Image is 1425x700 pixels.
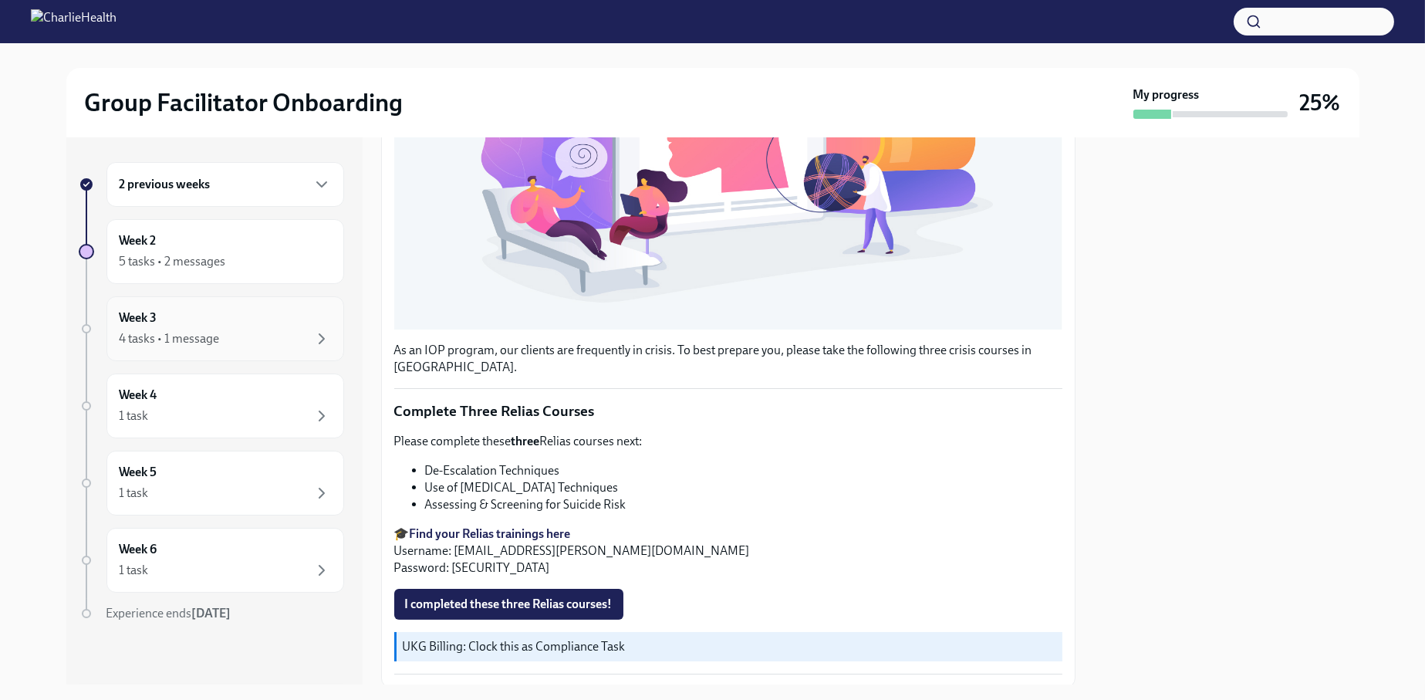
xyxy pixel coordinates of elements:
h2: Group Facilitator Onboarding [85,87,404,118]
p: 🎓 Username: [EMAIL_ADDRESS][PERSON_NAME][DOMAIN_NAME] Password: [SECURITY_DATA] [394,526,1062,577]
h6: Week 5 [120,464,157,481]
a: Find your Relias trainings here [410,526,571,541]
p: Complete Three Relias Courses [394,401,1062,421]
h3: 25% [1300,89,1341,117]
strong: [DATE] [192,606,231,621]
div: 5 tasks • 2 messages [120,253,226,270]
a: Week 34 tasks • 1 message [79,296,344,361]
div: 1 task [120,407,149,424]
h6: Week 3 [120,309,157,326]
a: Week 51 task [79,451,344,516]
span: I completed these three Relias courses! [405,597,613,612]
strong: three [512,434,540,448]
li: De-Escalation Techniques [425,462,1062,479]
p: UKG Billing: Clock this as Compliance Task [403,638,1056,655]
span: Experience ends [106,606,231,621]
button: I completed these three Relias courses! [394,589,623,620]
h6: 2 previous weeks [120,176,211,193]
p: Please complete these Relias courses next: [394,433,1062,450]
li: Assessing & Screening for Suicide Risk [425,496,1062,513]
div: 4 tasks • 1 message [120,330,220,347]
a: Week 25 tasks • 2 messages [79,219,344,284]
a: Week 41 task [79,374,344,438]
h6: Week 4 [120,387,157,404]
a: Week 61 task [79,528,344,593]
div: 1 task [120,485,149,502]
div: 2 previous weeks [106,162,344,207]
div: 1 task [120,562,149,579]
img: CharlieHealth [31,9,116,34]
p: As an IOP program, our clients are frequently in crisis. To best prepare you, please take the fol... [394,342,1062,376]
strong: My progress [1133,86,1200,103]
li: Use of [MEDICAL_DATA] Techniques [425,479,1062,496]
h6: Week 6 [120,541,157,558]
h6: Week 2 [120,232,157,249]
